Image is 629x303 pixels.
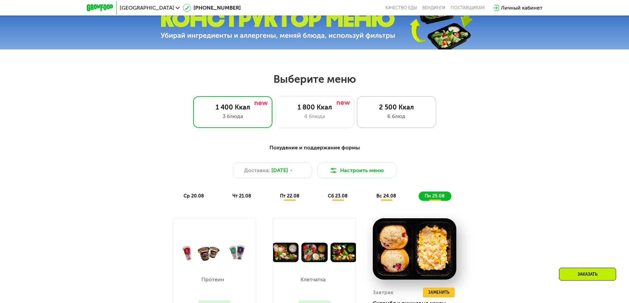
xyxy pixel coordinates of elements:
span: сб 23.08 [328,193,348,199]
div: 1 400 Ккал [200,103,265,111]
h2: Выберите меню [21,73,608,86]
span: [GEOGRAPHIC_DATA] [120,5,174,11]
span: ср 20.08 [184,193,204,199]
div: 2 500 Ккал [364,103,429,111]
span: [DATE] [271,167,288,174]
p: Клетчатка [298,277,327,282]
div: поставщикам [451,5,485,11]
div: Заказать [559,268,616,281]
div: 6 блюд [364,112,429,120]
button: Настроить меню [317,163,397,178]
span: пн 25.08 [425,193,445,199]
span: пт 22.08 [280,193,299,199]
a: [PHONE_NUMBER] [183,4,241,12]
a: Качество еды [385,5,417,11]
span: Доставка: [244,167,270,174]
span: чт 21.08 [232,193,251,199]
div: Похудение и поддержание формы [119,144,510,152]
a: Вендинги [422,5,445,11]
div: 3 блюда [200,112,265,120]
p: Протеин [198,277,227,282]
div: Завтрак [373,288,394,297]
span: вс 24.08 [376,193,396,199]
button: Заменить [423,288,455,297]
div: 1 800 Ккал [282,103,347,111]
div: 4 блюда [282,112,347,120]
div: Личный кабинет [501,4,542,12]
span: Заменить [428,289,449,296]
